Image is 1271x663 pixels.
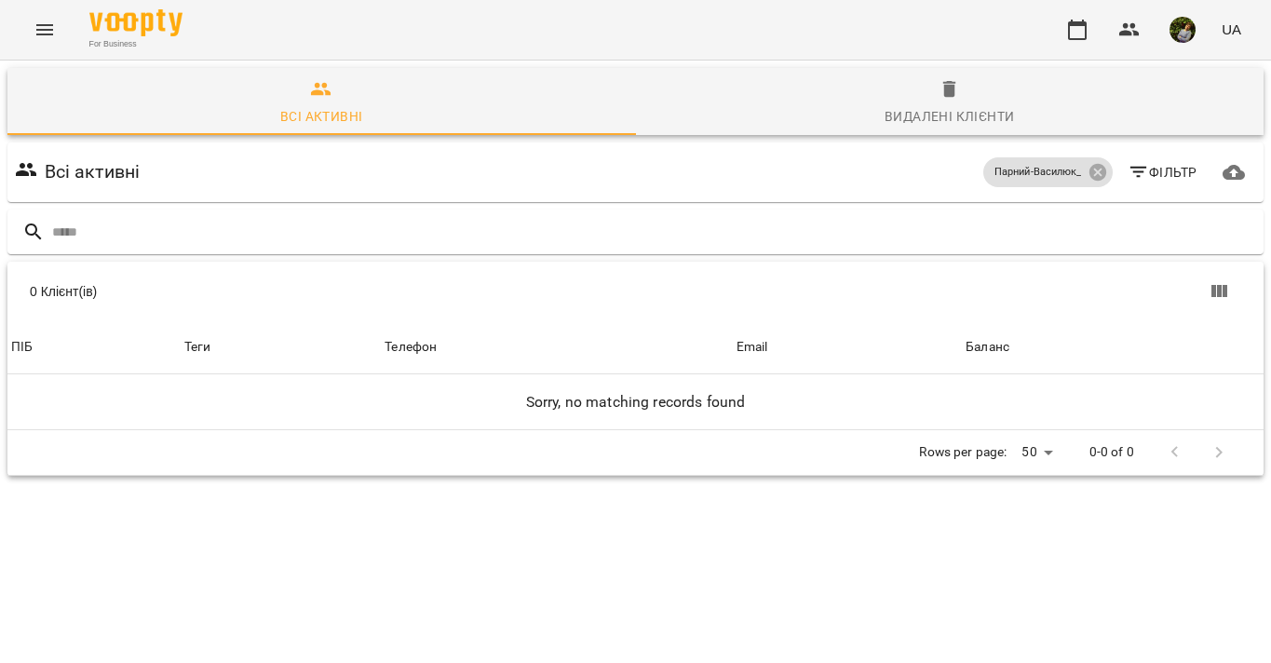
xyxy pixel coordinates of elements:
div: Sort [11,336,33,359]
h6: Sorry, no matching records found [11,389,1260,415]
button: UA [1214,12,1249,47]
div: Table Toolbar [7,262,1264,321]
span: ПІБ [11,336,177,359]
div: Sort [966,336,1009,359]
div: 50 [1014,439,1059,466]
div: 0 Клієнт(ів) [30,282,647,301]
div: Телефон [385,336,437,359]
p: Rows per page: [919,443,1007,462]
div: Sort [737,336,768,359]
p: Парний-Василюк_ [994,165,1082,181]
button: Фільтр [1120,156,1205,189]
span: Баланс [966,336,1260,359]
div: Парний-Василюк_ [983,157,1113,187]
div: Email [737,336,768,359]
img: Voopty Logo [89,9,183,36]
div: ПІБ [11,336,33,359]
div: Баланс [966,336,1009,359]
span: UA [1222,20,1241,39]
div: Теги [184,336,378,359]
span: Телефон [385,336,729,359]
div: Sort [385,336,437,359]
h6: Всі активні [45,157,141,186]
img: b75e9dd987c236d6cf194ef640b45b7d.jpg [1170,17,1196,43]
div: Видалені клієнти [885,105,1014,128]
button: Menu [22,7,67,52]
span: Фільтр [1128,161,1197,183]
button: Показати колонки [1197,269,1241,314]
span: Email [737,336,958,359]
div: Всі активні [280,105,362,128]
span: For Business [89,38,183,50]
p: 0-0 of 0 [1089,443,1134,462]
